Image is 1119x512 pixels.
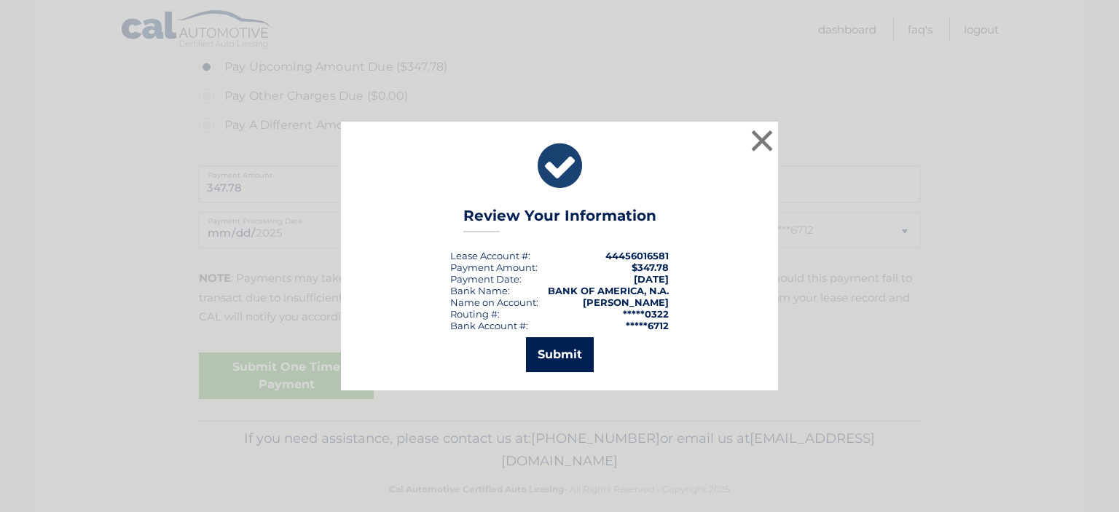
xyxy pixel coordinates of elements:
div: : [450,273,522,285]
button: Submit [526,337,594,372]
div: Bank Name: [450,285,510,296]
div: Routing #: [450,308,500,320]
div: Payment Amount: [450,261,538,273]
strong: 44456016581 [605,250,669,261]
strong: BANK OF AMERICA, N.A. [548,285,669,296]
div: Bank Account #: [450,320,528,331]
span: Payment Date [450,273,519,285]
button: × [747,126,777,155]
strong: [PERSON_NAME] [583,296,669,308]
div: Lease Account #: [450,250,530,261]
span: $347.78 [632,261,669,273]
div: Name on Account: [450,296,538,308]
span: [DATE] [634,273,669,285]
h3: Review Your Information [463,207,656,232]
